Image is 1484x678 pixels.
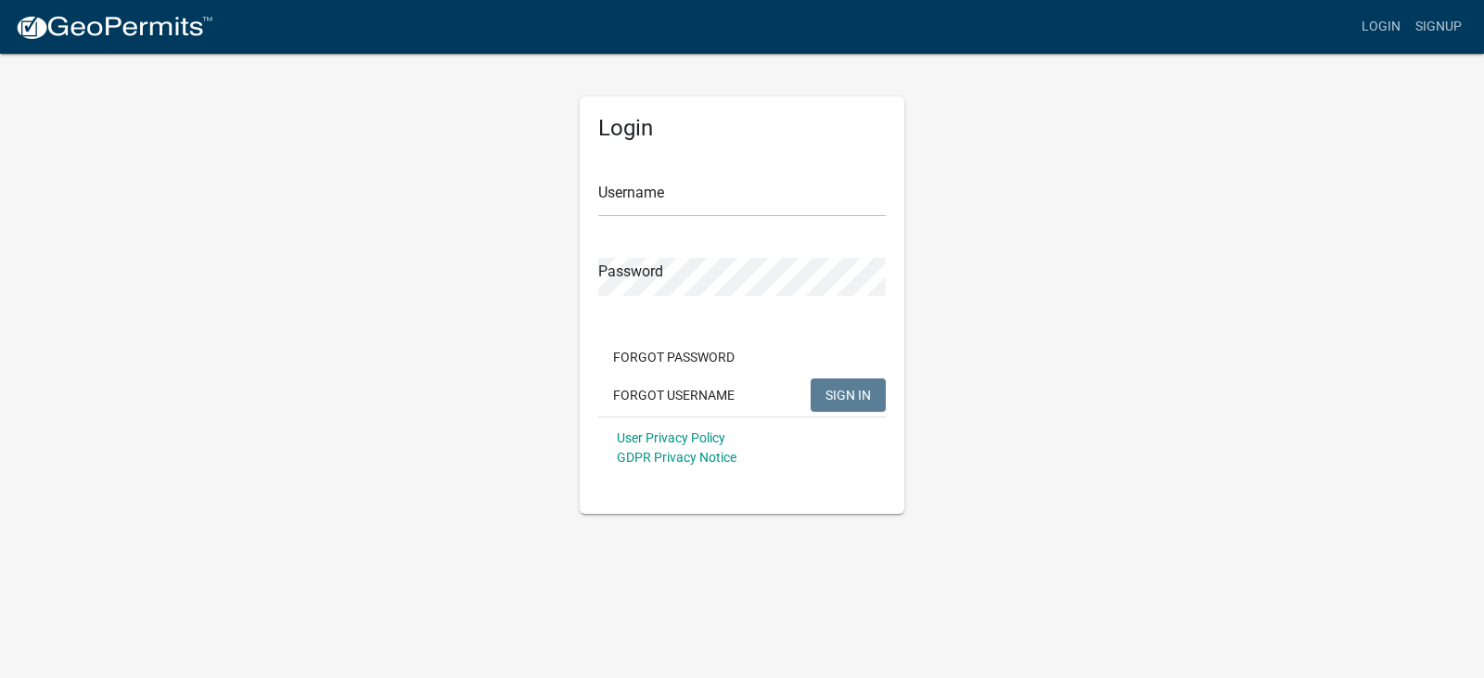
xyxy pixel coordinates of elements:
a: Signup [1408,9,1469,45]
span: SIGN IN [825,387,871,402]
a: User Privacy Policy [617,430,725,445]
button: Forgot Username [598,378,749,412]
h5: Login [598,115,886,142]
button: Forgot Password [598,340,749,374]
button: SIGN IN [811,378,886,412]
a: Login [1354,9,1408,45]
a: GDPR Privacy Notice [617,450,736,465]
